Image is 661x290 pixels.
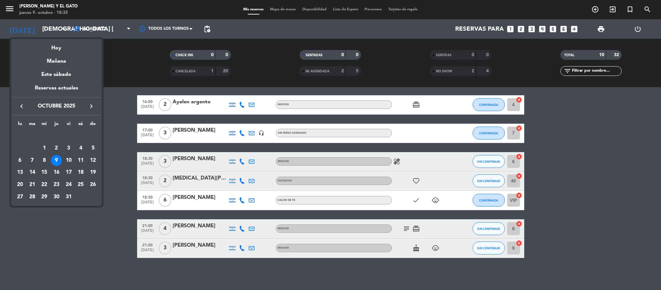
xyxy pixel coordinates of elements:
[11,66,102,84] div: Este sábado
[27,102,85,110] span: octubre 2025
[15,167,25,178] div: 13
[75,142,87,154] td: 4 de octubre de 2025
[15,179,25,190] div: 20
[63,167,74,178] div: 17
[18,102,25,110] i: keyboard_arrow_left
[87,154,99,167] td: 12 de octubre de 2025
[39,167,50,178] div: 15
[63,192,74,202] div: 31
[51,192,62,202] div: 30
[39,143,50,154] div: 1
[50,191,63,203] td: 30 de octubre de 2025
[51,155,62,166] div: 9
[27,192,38,202] div: 28
[87,155,98,166] div: 12
[38,179,50,191] td: 22 de octubre de 2025
[26,154,38,167] td: 7 de octubre de 2025
[63,154,75,167] td: 10 de octubre de 2025
[15,155,25,166] div: 6
[16,102,27,110] button: keyboard_arrow_left
[87,102,95,110] i: keyboard_arrow_right
[75,154,87,167] td: 11 de octubre de 2025
[87,120,99,130] th: domingo
[87,142,99,154] td: 5 de octubre de 2025
[27,167,38,178] div: 14
[11,84,102,97] div: Reservas actuales
[63,142,75,154] td: 3 de octubre de 2025
[87,167,99,179] td: 19 de octubre de 2025
[51,167,62,178] div: 16
[27,179,38,190] div: 21
[15,192,25,202] div: 27
[87,143,98,154] div: 5
[38,167,50,179] td: 15 de octubre de 2025
[14,120,26,130] th: lunes
[75,155,86,166] div: 11
[14,191,26,203] td: 27 de octubre de 2025
[50,179,63,191] td: 23 de octubre de 2025
[39,192,50,202] div: 29
[50,120,63,130] th: jueves
[75,167,87,179] td: 18 de octubre de 2025
[39,179,50,190] div: 22
[38,191,50,203] td: 29 de octubre de 2025
[26,179,38,191] td: 21 de octubre de 2025
[75,143,86,154] div: 4
[38,120,50,130] th: miércoles
[63,167,75,179] td: 17 de octubre de 2025
[63,179,75,191] td: 24 de octubre de 2025
[75,120,87,130] th: sábado
[27,155,38,166] div: 7
[26,120,38,130] th: martes
[14,167,26,179] td: 13 de octubre de 2025
[50,167,63,179] td: 16 de octubre de 2025
[50,142,63,154] td: 2 de octubre de 2025
[11,39,102,52] div: Hoy
[14,179,26,191] td: 20 de octubre de 2025
[26,191,38,203] td: 28 de octubre de 2025
[87,179,98,190] div: 26
[63,143,74,154] div: 3
[87,167,98,178] div: 19
[38,154,50,167] td: 8 de octubre de 2025
[11,52,102,66] div: Mañana
[50,154,63,167] td: 9 de octubre de 2025
[63,120,75,130] th: viernes
[63,191,75,203] td: 31 de octubre de 2025
[14,154,26,167] td: 6 de octubre de 2025
[87,179,99,191] td: 26 de octubre de 2025
[75,179,86,190] div: 25
[75,167,86,178] div: 18
[63,179,74,190] div: 24
[51,179,62,190] div: 23
[51,143,62,154] div: 2
[38,142,50,154] td: 1 de octubre de 2025
[63,155,74,166] div: 10
[75,179,87,191] td: 25 de octubre de 2025
[26,167,38,179] td: 14 de octubre de 2025
[39,155,50,166] div: 8
[14,130,99,142] td: OCT.
[85,102,97,110] button: keyboard_arrow_right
